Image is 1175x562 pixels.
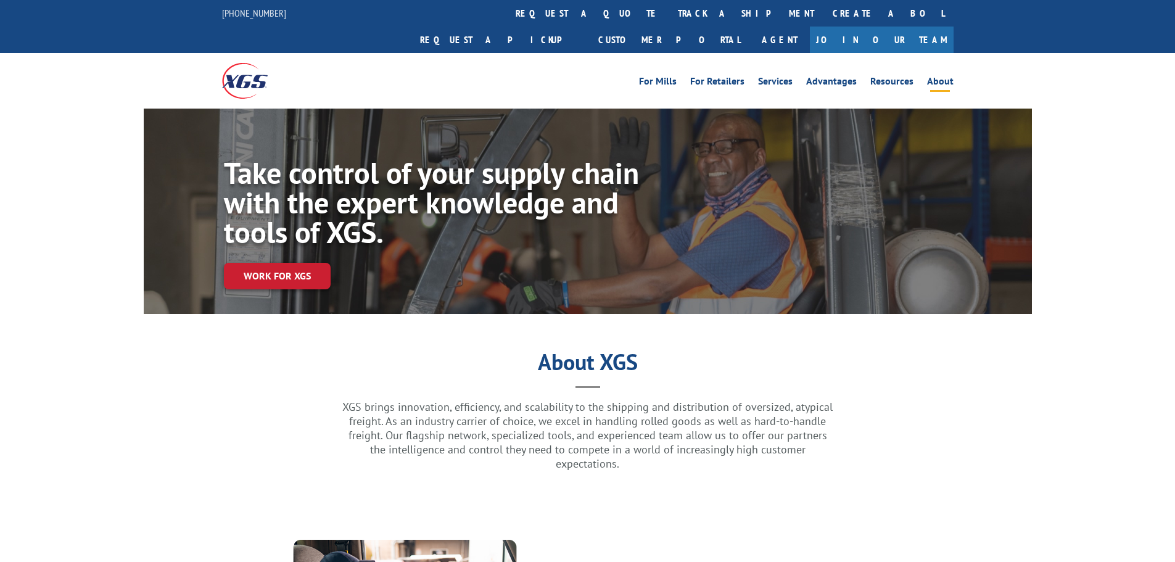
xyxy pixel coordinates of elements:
[341,400,835,471] p: XGS brings innovation, efficiency, and scalability to the shipping and distribution of oversized,...
[144,353,1032,377] h1: About XGS
[806,76,857,90] a: Advantages
[639,76,677,90] a: For Mills
[411,27,589,53] a: Request a pickup
[927,76,954,90] a: About
[222,7,286,19] a: [PHONE_NUMBER]
[224,158,642,253] h1: Take control of your supply chain with the expert knowledge and tools of XGS.
[589,27,749,53] a: Customer Portal
[758,76,793,90] a: Services
[810,27,954,53] a: Join Our Team
[870,76,913,90] a: Resources
[749,27,810,53] a: Agent
[690,76,744,90] a: For Retailers
[224,263,331,289] a: Work for XGS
